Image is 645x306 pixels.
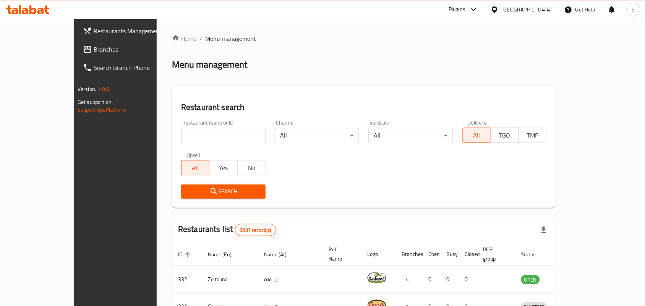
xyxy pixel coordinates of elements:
span: 1.0.0 [97,84,109,94]
a: Restaurants Management [77,22,182,40]
div: [GEOGRAPHIC_DATA] [502,5,552,14]
div: All [368,128,453,143]
span: Restaurants Management [94,26,175,36]
div: All [275,128,359,143]
th: Closed [459,243,477,266]
span: ID [178,250,193,259]
span: Version: [78,84,96,94]
span: Name (Ar) [264,250,297,259]
th: Busy [441,243,459,266]
a: Search Branch Phone [77,58,182,77]
th: Logo [361,243,395,266]
span: TGO [494,130,515,141]
span: s [632,5,635,14]
button: Yes [209,160,237,175]
span: Yes [212,162,234,173]
a: Home [172,34,196,43]
input: Search for restaurant name or ID.. [181,128,266,143]
label: Upsell [186,152,201,158]
h2: Menu management [172,58,247,71]
button: Search [181,185,266,199]
button: All [181,160,209,175]
span: 5937 record(s) [235,227,276,234]
span: Branches [94,45,175,54]
div: Export file [535,221,553,239]
td: زيتونة [258,266,322,293]
td: Zeitouna [202,266,258,293]
h2: Restaurant search [181,102,547,113]
button: No [237,160,266,175]
nav: breadcrumb [172,34,556,43]
span: POS group [483,245,506,263]
span: TMP [522,130,544,141]
span: No [241,162,263,173]
td: 0 [441,266,459,293]
label: Delivery [468,120,487,125]
a: Branches [77,40,182,58]
th: Branches [395,243,422,266]
td: 0 [459,266,477,293]
span: Search [187,187,259,196]
li: / [199,34,202,43]
span: Get support on: [78,97,113,107]
span: Menu management [205,34,256,43]
th: Open [422,243,441,266]
h2: Restaurants list [178,223,276,236]
td: 4 [395,266,422,293]
span: Search Branch Phone [94,63,175,72]
span: All [185,162,206,173]
button: TGO [490,128,519,143]
img: Zeitouna [367,268,386,287]
span: Status [521,250,546,259]
span: OPEN [521,275,540,284]
span: Ref. Name [329,245,352,263]
a: Support.OpsPlatform [78,105,126,115]
td: 0 [422,266,441,293]
div: Total records count [235,224,276,236]
div: Plugins [449,5,465,14]
button: TMP [519,128,547,143]
span: Name (En) [208,250,241,259]
span: All [466,130,488,141]
td: 332 [172,266,202,293]
button: All [462,128,491,143]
